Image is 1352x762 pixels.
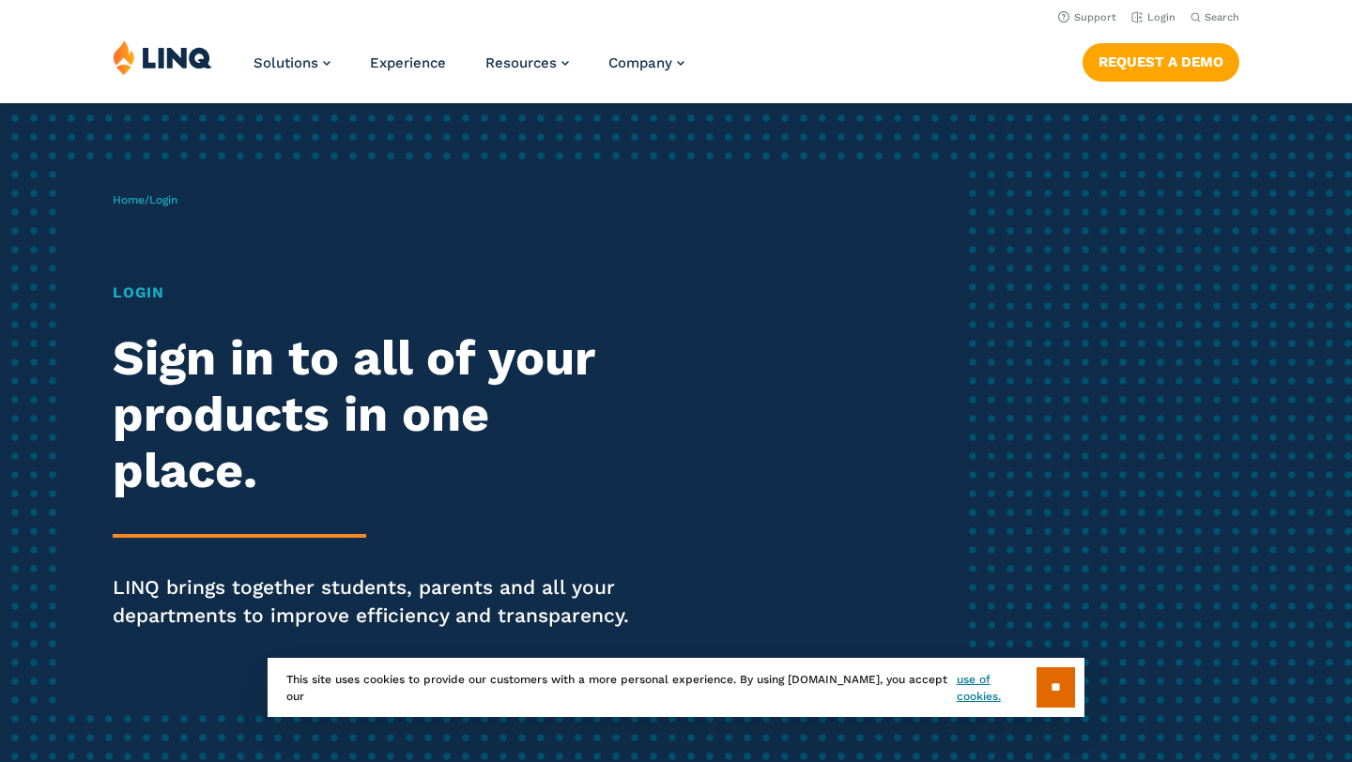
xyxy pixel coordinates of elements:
[113,282,634,304] h1: Login
[253,54,318,71] span: Solutions
[485,54,557,71] span: Resources
[1191,10,1239,24] button: Open Search Bar
[1205,11,1239,23] span: Search
[1083,43,1239,81] a: Request a Demo
[149,193,177,206] span: Login
[1131,11,1175,23] a: Login
[113,39,212,75] img: LINQ | K‑12 Software
[485,54,569,71] a: Resources
[113,193,177,206] span: /
[608,54,672,71] span: Company
[1058,11,1116,23] a: Support
[253,39,684,101] nav: Primary Navigation
[113,193,145,206] a: Home
[113,573,634,630] p: LINQ brings together students, parents and all your departments to improve efficiency and transpa...
[113,330,634,498] h2: Sign in to all of your products in one place.
[253,54,330,71] a: Solutions
[608,54,684,71] a: Company
[268,658,1084,717] div: This site uses cookies to provide our customers with a more personal experience. By using [DOMAIN...
[370,54,446,71] a: Experience
[957,671,1037,705] a: use of cookies.
[1083,39,1239,81] nav: Button Navigation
